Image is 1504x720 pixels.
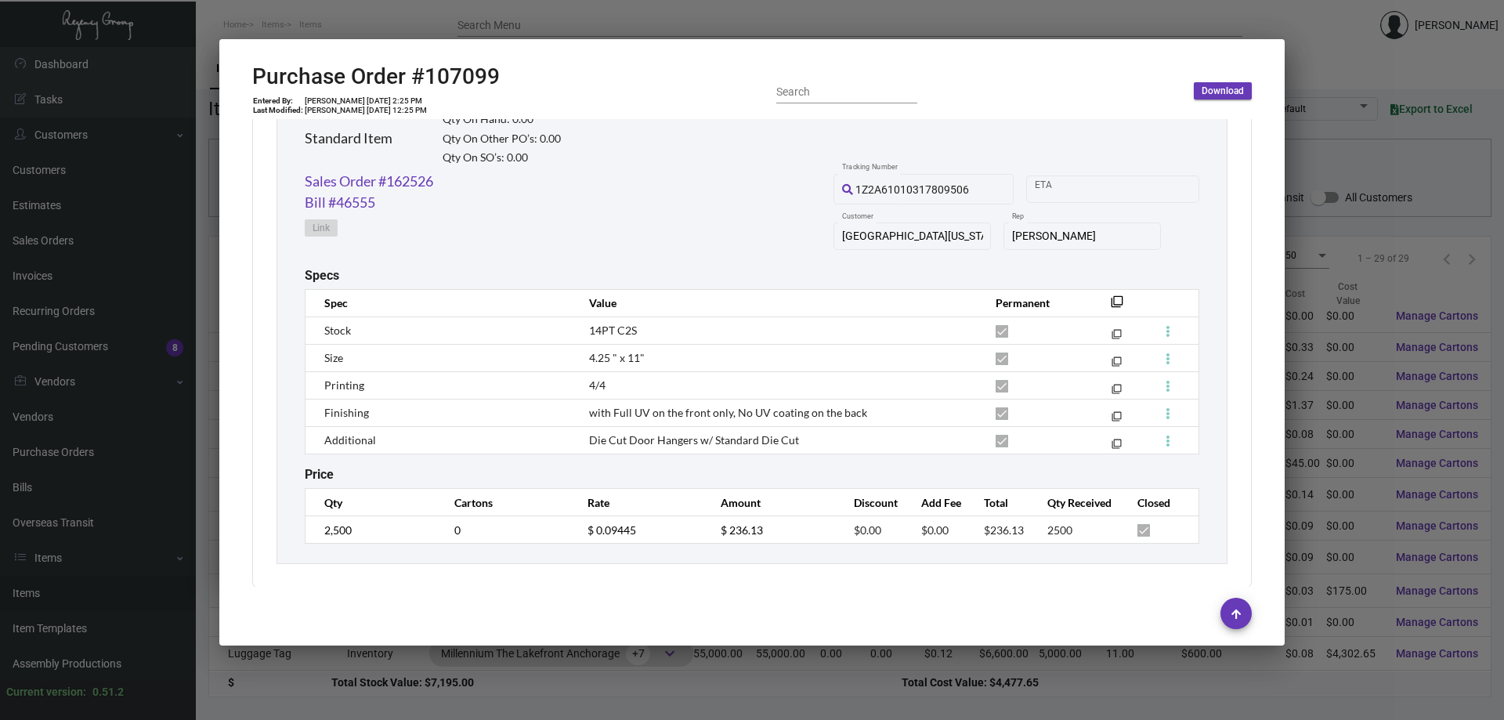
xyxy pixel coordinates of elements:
span: Stock [324,324,351,337]
span: Link [313,222,330,235]
span: with Full UV on the front only, No UV coating on the back [589,406,867,419]
a: Bill #46555 [305,192,375,213]
span: Finishing [324,406,369,419]
td: [PERSON_NAME] [DATE] 12:25 PM [304,106,428,115]
th: Rate [572,489,705,516]
span: $0.00 [854,523,881,537]
h2: Qty On Hand: 0.00 [443,113,561,126]
span: $236.13 [984,523,1024,537]
div: Current version: [6,684,86,700]
span: 2500 [1047,523,1072,537]
h2: Specs [305,268,339,283]
button: Link [305,219,338,237]
span: Size [324,351,343,364]
th: Cartons [439,489,572,516]
mat-icon: filter_none [1112,360,1122,370]
td: Entered By: [252,96,304,106]
th: Closed [1122,489,1198,516]
h2: Qty On Other PO’s: 0.00 [443,132,561,146]
th: Permanent [980,289,1087,317]
input: Start date [1035,183,1083,195]
th: Qty [305,489,439,516]
h2: Purchase Order #107099 [252,63,500,90]
span: 14PT C2S [589,324,637,337]
div: 0.51.2 [92,684,124,700]
span: Additional [324,433,376,447]
span: Printing [324,378,364,392]
h2: Price [305,467,334,482]
h2: Qty On SO’s: 0.00 [443,151,561,165]
span: 1Z2A61010317809506 [855,183,969,196]
span: Download [1202,85,1244,98]
input: End date [1097,183,1172,195]
span: $0.00 [921,523,949,537]
th: Add Fee [906,489,968,516]
td: Last Modified: [252,106,304,115]
span: Die Cut Door Hangers w/ Standard Die Cut [589,433,799,447]
th: Discount [838,489,906,516]
th: Spec [305,289,573,317]
h2: Standard Item [305,130,392,147]
th: Total [968,489,1031,516]
mat-icon: filter_none [1112,442,1122,452]
mat-icon: filter_none [1111,300,1123,313]
td: [PERSON_NAME] [DATE] 2:25 PM [304,96,428,106]
mat-icon: filter_none [1112,414,1122,425]
span: 4.25 " x 11" [589,351,645,364]
a: Sales Order #162526 [305,171,433,192]
button: Download [1194,82,1252,99]
th: Value [573,289,980,317]
mat-icon: filter_none [1112,387,1122,397]
span: 4/4 [589,378,606,392]
th: Amount [705,489,838,516]
th: Qty Received [1032,489,1123,516]
mat-icon: filter_none [1112,332,1122,342]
